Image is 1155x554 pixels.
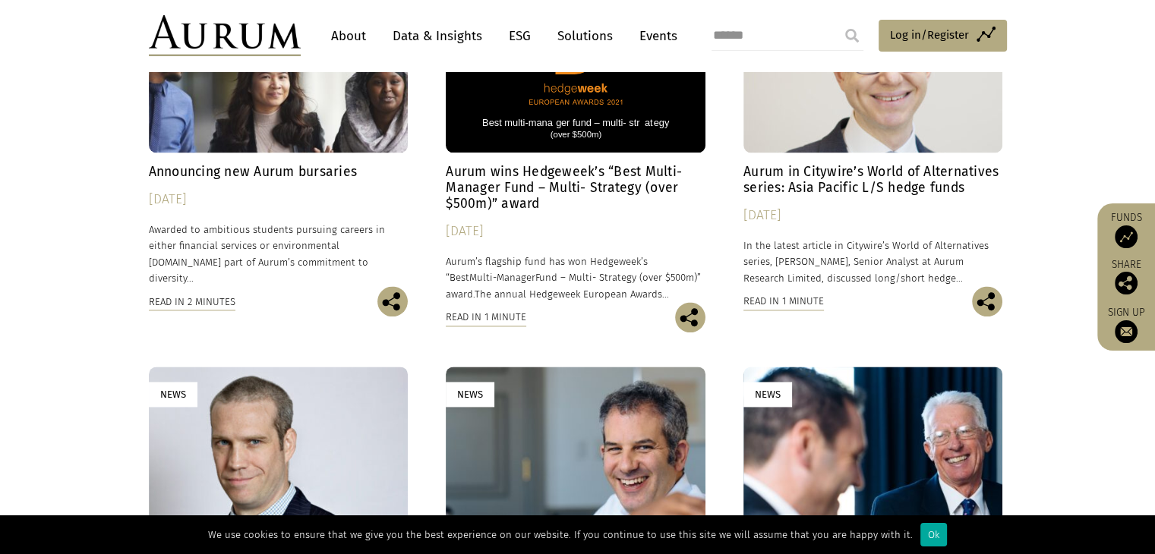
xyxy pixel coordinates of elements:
a: About [323,22,374,50]
img: Share this post [675,302,705,332]
p: In the latest article in Citywire’s World of Alternatives series, [PERSON_NAME], Senior Analyst a... [743,238,1003,285]
div: [DATE] [743,205,1003,226]
h4: Aurum wins Hedgeweek’s “Best Multi-Manager Fund – Multi- Strategy (over $500m)” award [446,164,705,212]
a: Funds [1105,211,1147,248]
img: Share this post [377,286,408,316]
div: News [743,382,792,407]
div: Read in 2 minutes [149,294,235,310]
img: Sign up to our newsletter [1115,320,1138,343]
span: Log in/Register [890,26,969,44]
img: Share this post [1115,272,1138,294]
p: Aurum’s flagship fund has won Hedgeweek’s “Best Fund – Multi- Strategy (over $500m)” award.The an... [446,253,705,301]
div: News [149,382,197,407]
div: News [446,382,494,407]
input: Submit [837,20,867,51]
div: Ok [920,523,947,546]
img: Access Funds [1115,225,1138,248]
a: Data & Insights [385,22,490,50]
div: Share [1105,260,1147,294]
img: Share this post [972,286,1002,316]
h4: Announcing new Aurum bursaries [149,164,409,180]
a: Events [632,22,677,50]
div: Read in 1 minute [446,309,526,326]
div: Read in 1 minute [743,293,824,310]
p: Awarded to ambitious students pursuing careers in either financial services or environmental [DOM... [149,222,409,286]
a: ESG [501,22,538,50]
div: [DATE] [446,221,705,242]
div: [DATE] [149,189,409,210]
h4: Aurum in Citywire’s World of Alternatives series: Asia Pacific L/S hedge funds [743,164,1003,196]
img: Aurum [149,15,301,56]
span: Multi-Manager [469,272,535,283]
a: Log in/Register [879,20,1007,52]
a: Solutions [550,22,620,50]
a: Sign up [1105,306,1147,343]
